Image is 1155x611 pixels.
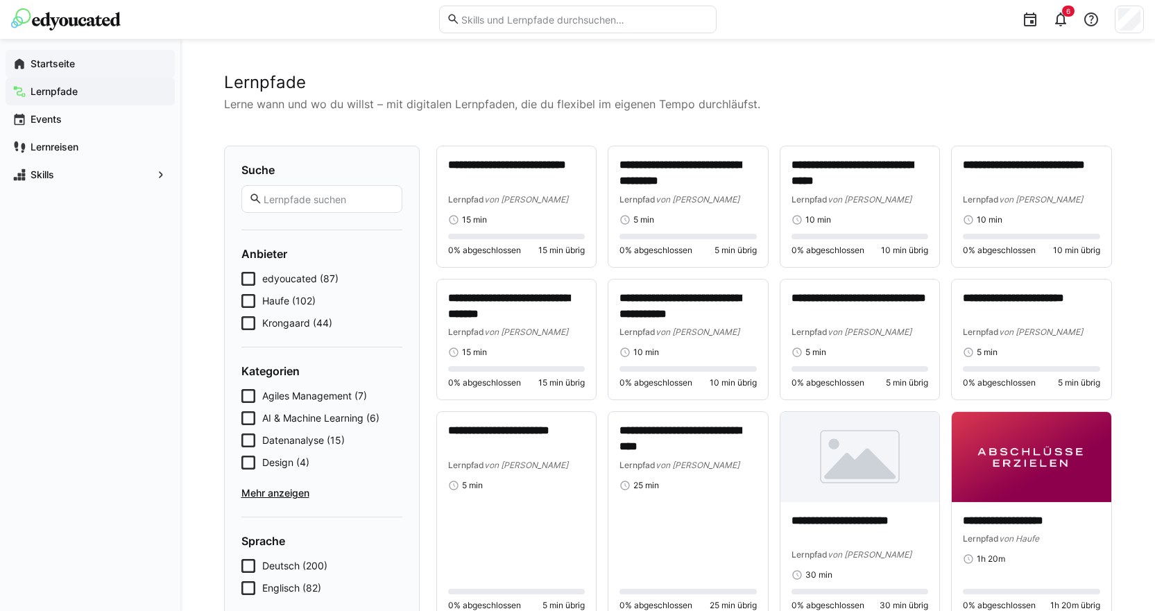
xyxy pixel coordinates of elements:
[977,214,1002,225] span: 10 min
[828,327,912,337] span: von [PERSON_NAME]
[619,600,692,611] span: 0% abgeschlossen
[710,600,757,611] span: 25 min übrig
[792,245,864,256] span: 0% abgeschlossen
[656,194,739,205] span: von [PERSON_NAME]
[448,245,521,256] span: 0% abgeschlossen
[262,272,339,286] span: edyoucated (87)
[462,214,487,225] span: 15 min
[542,600,585,611] span: 5 min übrig
[792,194,828,205] span: Lernpfad
[999,194,1083,205] span: von [PERSON_NAME]
[710,377,757,388] span: 10 min übrig
[963,377,1036,388] span: 0% abgeschlossen
[633,480,659,491] span: 25 min
[619,245,692,256] span: 0% abgeschlossen
[619,194,656,205] span: Lernpfad
[633,214,654,225] span: 5 min
[792,549,828,560] span: Lernpfad
[656,460,739,470] span: von [PERSON_NAME]
[828,549,912,560] span: von [PERSON_NAME]
[656,327,739,337] span: von [PERSON_NAME]
[538,377,585,388] span: 15 min übrig
[262,433,345,447] span: Datenanalyse (15)
[999,533,1039,544] span: von Haufe
[886,377,928,388] span: 5 min übrig
[484,460,568,470] span: von [PERSON_NAME]
[963,327,999,337] span: Lernpfad
[1066,7,1070,15] span: 6
[224,96,1112,112] p: Lerne wann und wo du willst – mit digitalen Lernpfaden, die du flexibel im eigenen Tempo durchläu...
[963,245,1036,256] span: 0% abgeschlossen
[262,581,321,595] span: Englisch (82)
[462,347,487,358] span: 15 min
[715,245,757,256] span: 5 min übrig
[619,377,692,388] span: 0% abgeschlossen
[460,13,708,26] input: Skills und Lernpfade durchsuchen…
[262,193,394,205] input: Lernpfade suchen
[241,364,402,378] h4: Kategorien
[262,389,367,403] span: Agiles Management (7)
[805,569,832,580] span: 30 min
[805,214,831,225] span: 10 min
[619,327,656,337] span: Lernpfad
[633,347,659,358] span: 10 min
[792,327,828,337] span: Lernpfad
[462,480,483,491] span: 5 min
[484,327,568,337] span: von [PERSON_NAME]
[780,412,940,501] img: image
[538,245,585,256] span: 15 min übrig
[999,327,1083,337] span: von [PERSON_NAME]
[963,600,1036,611] span: 0% abgeschlossen
[952,412,1111,501] img: image
[448,600,521,611] span: 0% abgeschlossen
[484,194,568,205] span: von [PERSON_NAME]
[262,411,379,425] span: AI & Machine Learning (6)
[792,600,864,611] span: 0% abgeschlossen
[619,460,656,470] span: Lernpfad
[828,194,912,205] span: von [PERSON_NAME]
[1050,600,1100,611] span: 1h 20m übrig
[262,294,316,308] span: Haufe (102)
[977,347,998,358] span: 5 min
[241,486,402,500] span: Mehr anzeigen
[1053,245,1100,256] span: 10 min übrig
[977,553,1005,565] span: 1h 20m
[241,247,402,261] h4: Anbieter
[963,194,999,205] span: Lernpfad
[805,347,826,358] span: 5 min
[792,377,864,388] span: 0% abgeschlossen
[241,534,402,548] h4: Sprache
[880,600,928,611] span: 30 min übrig
[224,72,1112,93] h2: Lernpfade
[1058,377,1100,388] span: 5 min übrig
[241,163,402,177] h4: Suche
[963,533,999,544] span: Lernpfad
[262,316,332,330] span: Krongaard (44)
[881,245,928,256] span: 10 min übrig
[448,327,484,337] span: Lernpfad
[262,456,309,470] span: Design (4)
[448,377,521,388] span: 0% abgeschlossen
[448,194,484,205] span: Lernpfad
[262,559,327,573] span: Deutsch (200)
[448,460,484,470] span: Lernpfad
